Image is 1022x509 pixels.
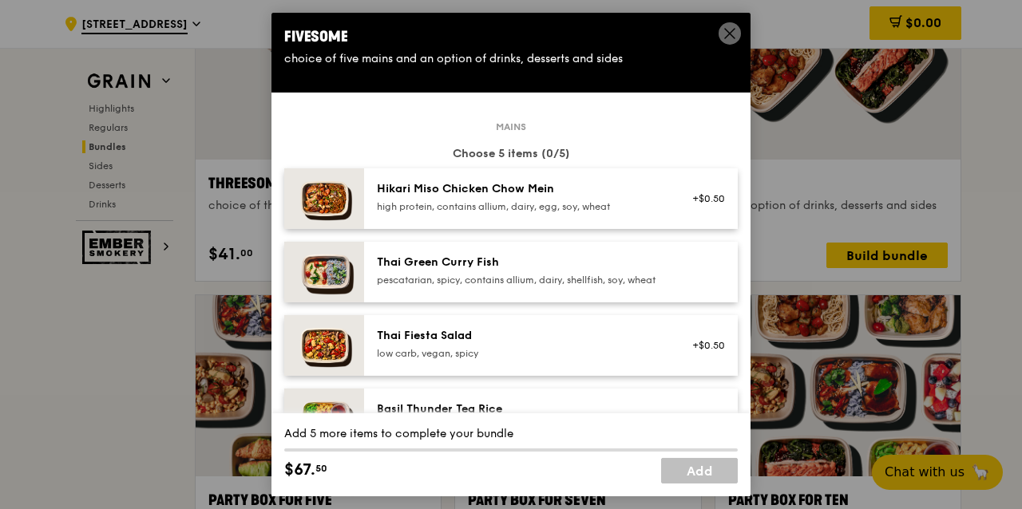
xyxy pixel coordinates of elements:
div: Choose 5 items (0/5) [284,146,738,162]
img: daily_normal_Hikari_Miso_Chicken_Chow_Mein__Horizontal_.jpg [284,168,364,229]
div: Hikari Miso Chicken Chow Mein [377,181,664,197]
div: +$0.50 [683,192,725,205]
div: choice of five mains and an option of drinks, desserts and sides [284,51,738,67]
div: Basil Thunder Tea Rice [377,401,664,417]
span: Mains [489,120,533,133]
div: high protein, contains allium, dairy, egg, soy, wheat [377,200,664,213]
div: low carb, vegan, spicy [377,347,664,360]
div: Add 5 more items to complete your bundle [284,426,738,442]
div: +$0.50 [683,339,725,352]
div: pescatarian, spicy, contains allium, dairy, shellfish, soy, wheat [377,274,664,286]
div: Fivesome [284,26,738,48]
span: 50 [315,462,327,475]
img: daily_normal_Thai_Fiesta_Salad__Horizontal_.jpg [284,315,364,376]
img: daily_normal_HORZ-Thai-Green-Curry-Fish.jpg [284,242,364,302]
img: daily_normal_HORZ-Basil-Thunder-Tea-Rice.jpg [284,389,364,449]
span: $67. [284,458,315,482]
div: Thai Green Curry Fish [377,254,664,270]
div: Thai Fiesta Salad [377,328,664,344]
a: Add [661,458,738,483]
